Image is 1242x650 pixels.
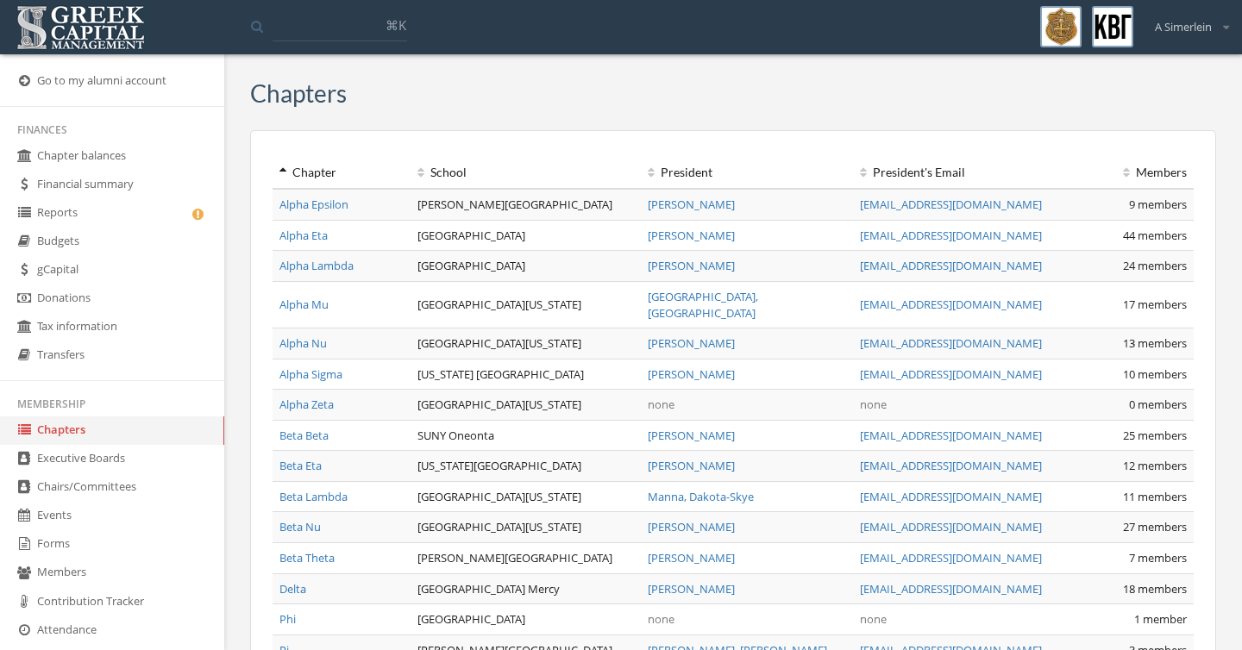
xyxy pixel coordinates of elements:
[1123,335,1187,351] span: 13 members
[279,550,335,566] a: Beta Theta
[648,197,735,212] a: [PERSON_NAME]
[1129,397,1187,412] span: 0 members
[279,397,334,412] a: Alpha Zeta
[860,228,1042,243] a: [EMAIL_ADDRESS][DOMAIN_NAME]
[648,489,754,504] a: Manna, Dakota-Skye
[279,519,321,534] a: Beta Nu
[648,164,846,181] div: President
[860,550,1042,566] a: [EMAIL_ADDRESS][DOMAIN_NAME]
[860,197,1042,212] a: [EMAIL_ADDRESS][DOMAIN_NAME]
[648,289,758,321] a: [GEOGRAPHIC_DATA], [GEOGRAPHIC_DATA]
[411,604,641,635] td: [GEOGRAPHIC_DATA]
[279,258,354,273] a: Alpha Lambda
[1123,519,1187,534] span: 27 members
[1155,19,1212,35] span: A Simerlein
[1144,6,1229,35] div: A Simerlein
[1123,366,1187,382] span: 10 members
[1123,489,1187,504] span: 11 members
[411,251,641,282] td: [GEOGRAPHIC_DATA]
[279,458,322,473] a: Beta Eta
[860,611,887,627] span: none
[279,366,342,382] a: Alpha Sigma
[279,581,306,597] a: Delta
[1071,164,1187,181] div: Members
[860,428,1042,443] a: [EMAIL_ADDRESS][DOMAIN_NAME]
[1134,611,1187,627] span: 1 member
[279,489,348,504] a: Beta Lambda
[860,366,1042,382] a: [EMAIL_ADDRESS][DOMAIN_NAME]
[648,428,735,443] a: [PERSON_NAME]
[279,335,327,351] a: Alpha Nu
[1123,258,1187,273] span: 24 members
[411,573,641,604] td: [GEOGRAPHIC_DATA] Mercy
[279,228,328,243] a: Alpha Eta
[1123,428,1187,443] span: 25 members
[417,164,634,181] div: School
[411,420,641,451] td: SUNY Oneonta
[648,366,735,382] a: [PERSON_NAME]
[411,543,641,574] td: [PERSON_NAME][GEOGRAPHIC_DATA]
[279,611,296,627] a: Phi
[860,581,1042,597] a: [EMAIL_ADDRESS][DOMAIN_NAME]
[411,512,641,543] td: [GEOGRAPHIC_DATA][US_STATE]
[411,328,641,359] td: [GEOGRAPHIC_DATA][US_STATE]
[279,297,329,312] a: Alpha Mu
[411,390,641,421] td: [GEOGRAPHIC_DATA][US_STATE]
[648,258,735,273] a: [PERSON_NAME]
[279,164,404,181] div: Chapter
[279,428,329,443] a: Beta Beta
[860,519,1042,534] a: [EMAIL_ADDRESS][DOMAIN_NAME]
[860,297,1042,312] a: [EMAIL_ADDRESS][DOMAIN_NAME]
[648,397,674,412] span: none
[648,581,735,597] a: [PERSON_NAME]
[279,197,348,212] a: Alpha Epsilon
[411,481,641,512] td: [GEOGRAPHIC_DATA][US_STATE]
[648,519,735,534] a: [PERSON_NAME]
[1123,581,1187,597] span: 18 members
[860,458,1042,473] a: [EMAIL_ADDRESS][DOMAIN_NAME]
[386,16,406,34] span: ⌘K
[1129,197,1187,212] span: 9 members
[411,220,641,251] td: [GEOGRAPHIC_DATA]
[250,80,347,107] h3: Chapters
[648,550,735,566] a: [PERSON_NAME]
[860,258,1042,273] a: [EMAIL_ADDRESS][DOMAIN_NAME]
[1129,550,1187,566] span: 7 members
[648,335,735,351] a: [PERSON_NAME]
[411,281,641,328] td: [GEOGRAPHIC_DATA][US_STATE]
[1123,458,1187,473] span: 12 members
[860,489,1042,504] a: [EMAIL_ADDRESS][DOMAIN_NAME]
[860,335,1042,351] a: [EMAIL_ADDRESS][DOMAIN_NAME]
[411,451,641,482] td: [US_STATE][GEOGRAPHIC_DATA]
[1123,228,1187,243] span: 44 members
[648,611,674,627] span: none
[411,359,641,390] td: [US_STATE] [GEOGRAPHIC_DATA]
[648,228,735,243] a: [PERSON_NAME]
[648,458,735,473] a: [PERSON_NAME]
[860,397,887,412] span: none
[1123,297,1187,312] span: 17 members
[411,189,641,220] td: [PERSON_NAME][GEOGRAPHIC_DATA]
[860,164,1058,181] div: President 's Email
